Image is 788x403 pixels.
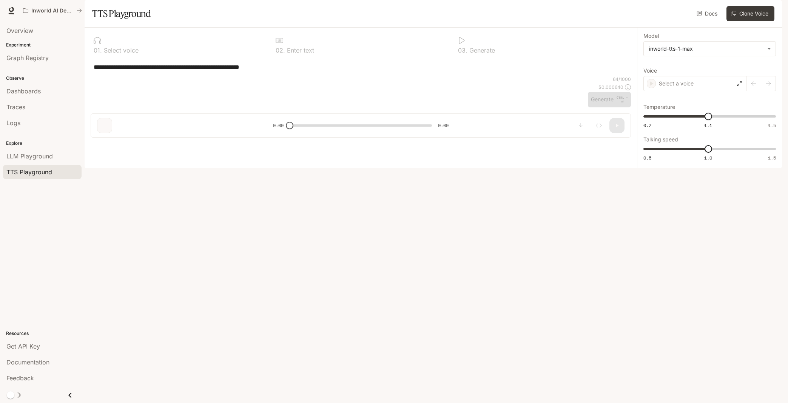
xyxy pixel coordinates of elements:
[276,47,285,53] p: 0 2 .
[704,155,712,161] span: 1.0
[659,80,694,87] p: Select a voice
[458,47,467,53] p: 0 3 .
[598,84,623,90] p: $ 0.000640
[644,42,776,56] div: inworld-tts-1-max
[695,6,720,21] a: Docs
[643,137,678,142] p: Talking speed
[613,76,631,82] p: 64 / 1000
[20,3,85,18] button: All workspaces
[94,47,102,53] p: 0 1 .
[92,6,151,21] h1: TTS Playground
[643,33,659,39] p: Model
[643,155,651,161] span: 0.5
[649,45,763,53] div: inworld-tts-1-max
[643,122,651,129] span: 0.7
[768,122,776,129] span: 1.5
[467,47,495,53] p: Generate
[102,47,139,53] p: Select voice
[726,6,774,21] button: Clone Voice
[31,8,74,14] p: Inworld AI Demos
[643,68,657,73] p: Voice
[768,155,776,161] span: 1.5
[704,122,712,129] span: 1.1
[285,47,314,53] p: Enter text
[643,104,675,110] p: Temperature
